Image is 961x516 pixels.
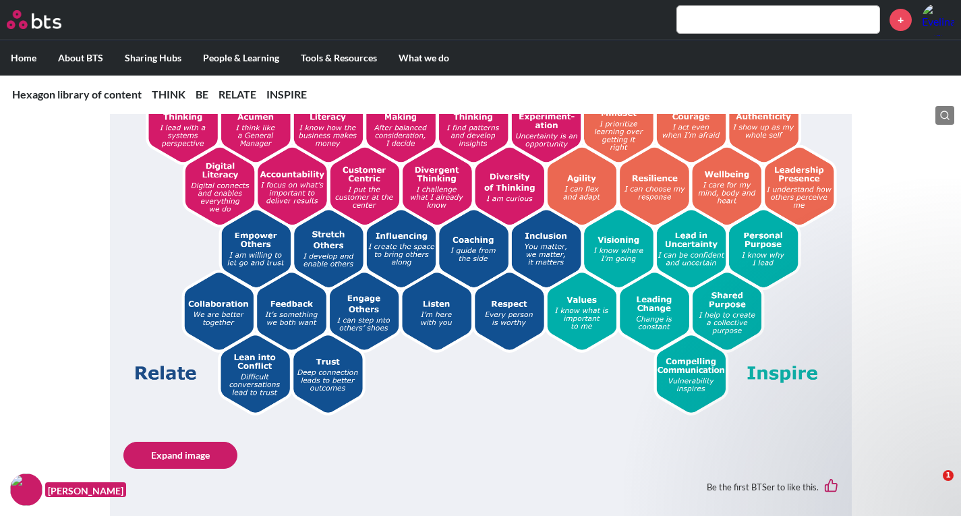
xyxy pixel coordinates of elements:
[196,88,208,101] a: BE
[12,88,142,101] a: Hexagon library of content
[7,10,86,29] a: Go home
[45,482,126,498] figcaption: [PERSON_NAME]
[388,40,460,76] label: What we do
[10,474,42,506] img: F
[7,10,61,29] img: BTS Logo
[114,40,192,76] label: Sharing Hubs
[219,88,256,101] a: RELATE
[123,469,838,506] div: Be the first BTSer to like this.
[691,240,961,480] iframe: Intercom notifications message
[266,88,307,101] a: INSPIRE
[890,9,912,31] a: +
[915,470,948,503] iframe: Intercom live chat
[192,40,290,76] label: People & Learning
[152,88,185,101] a: THINK
[922,3,954,36] img: Evelina Iversen
[943,470,954,481] span: 1
[922,3,954,36] a: Profile
[47,40,114,76] label: About BTS
[123,442,237,469] a: Expand image
[290,40,388,76] label: Tools & Resources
